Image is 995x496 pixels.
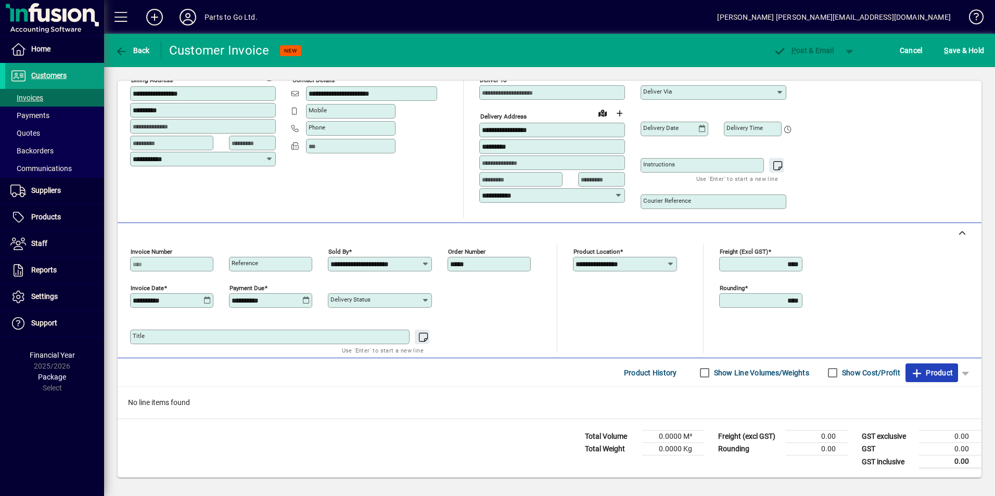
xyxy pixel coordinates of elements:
mat-label: Delivery date [643,124,679,132]
span: ave & Hold [944,42,984,59]
td: Total Volume [580,430,642,443]
span: Communications [10,164,72,173]
mat-label: Product location [573,248,620,255]
a: Home [5,36,104,62]
span: Invoices [10,94,43,102]
td: 0.00 [919,443,981,455]
button: Post & Email [768,41,839,60]
a: Invoices [5,89,104,107]
a: Settings [5,284,104,310]
mat-label: Delivery time [726,124,763,132]
button: Save & Hold [941,41,987,60]
mat-label: Delivery status [330,296,371,303]
td: Rounding [713,443,786,455]
span: Staff [31,239,47,247]
a: Staff [5,231,104,257]
a: Products [5,204,104,230]
td: 0.00 [786,430,848,443]
button: Choose address [611,105,628,122]
label: Show Cost/Profit [840,368,900,378]
mat-label: Instructions [643,161,675,168]
div: Parts to Go Ltd. [205,9,258,25]
label: Show Line Volumes/Weights [712,368,809,378]
div: [PERSON_NAME] [PERSON_NAME][EMAIL_ADDRESS][DOMAIN_NAME] [717,9,951,25]
a: View on map [245,68,262,85]
mat-label: Freight (excl GST) [720,248,768,255]
td: Freight (excl GST) [713,430,786,443]
mat-label: Sold by [328,248,349,255]
span: Back [115,46,150,55]
button: Profile [171,8,205,27]
span: Financial Year [30,351,75,359]
td: GST [857,443,919,455]
span: Quotes [10,129,40,137]
span: Support [31,319,57,327]
mat-hint: Use 'Enter' to start a new line [696,173,778,185]
a: Communications [5,160,104,177]
mat-label: Invoice number [131,248,172,255]
div: No line items found [118,387,981,419]
span: S [944,46,948,55]
span: Suppliers [31,186,61,194]
span: Products [31,213,61,221]
a: Reports [5,257,104,283]
span: P [792,46,796,55]
app-page-header-button: Back [104,41,161,60]
span: Payments [10,111,49,120]
span: Customers [31,71,67,80]
td: Total Weight [580,443,642,455]
span: Product History [624,364,677,381]
span: Reports [31,266,57,274]
div: Customer Invoice [169,42,270,59]
mat-label: Reference [232,259,258,267]
span: Backorders [10,147,54,155]
a: Knowledge Base [961,2,982,36]
button: Back [112,41,152,60]
span: Settings [31,292,58,301]
td: 0.0000 Kg [642,443,705,455]
td: 0.0000 M³ [642,430,705,443]
a: Support [5,310,104,336]
span: Cancel [900,42,923,59]
a: Suppliers [5,178,104,204]
td: 0.00 [919,455,981,468]
button: Copy to Delivery address [262,69,278,85]
span: Product [911,364,953,381]
mat-label: Phone [309,124,325,131]
td: 0.00 [919,430,981,443]
td: 0.00 [786,443,848,455]
a: Backorders [5,142,104,160]
mat-label: Courier Reference [643,197,691,204]
button: Product History [620,363,681,382]
mat-label: Payment due [229,284,264,292]
td: GST inclusive [857,455,919,468]
button: Cancel [897,41,925,60]
a: Quotes [5,124,104,142]
td: GST exclusive [857,430,919,443]
a: Payments [5,107,104,124]
span: ost & Email [773,46,834,55]
a: View on map [594,105,611,121]
mat-hint: Use 'Enter' to start a new line [342,344,424,356]
span: NEW [284,47,297,54]
mat-label: Title [133,332,145,340]
span: Home [31,45,50,53]
mat-label: Deliver via [643,88,672,95]
mat-label: Order number [448,248,486,255]
button: Product [905,363,958,382]
mat-label: Invoice date [131,284,164,292]
button: Add [138,8,171,27]
span: Package [38,373,66,381]
mat-label: Mobile [309,107,327,114]
mat-label: Rounding [720,284,745,292]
